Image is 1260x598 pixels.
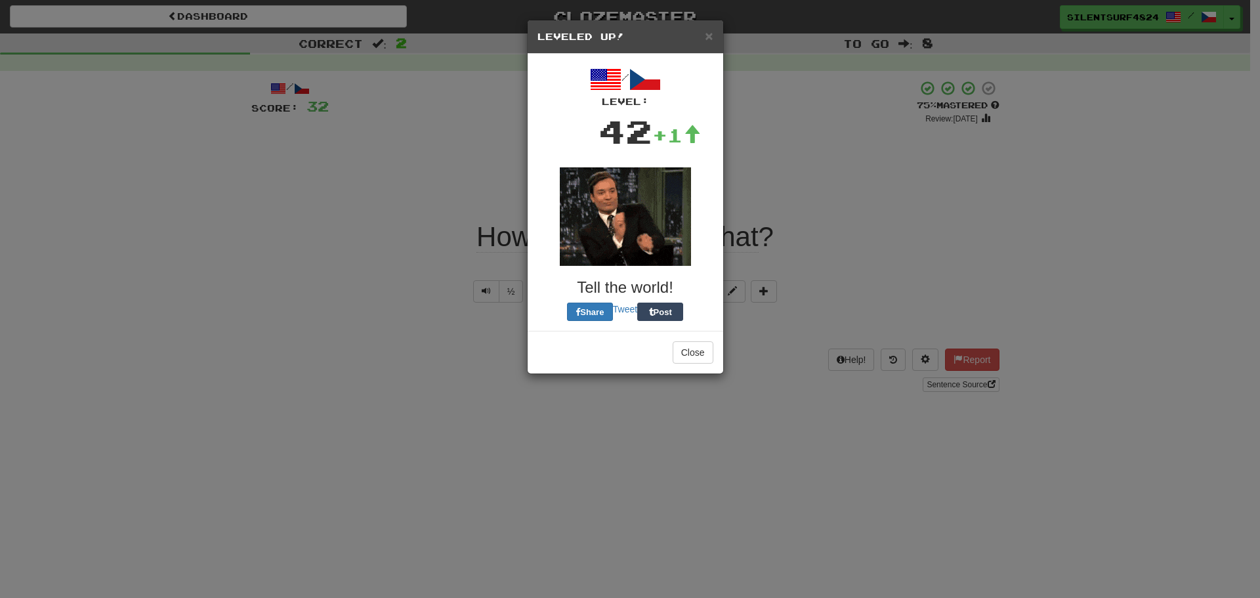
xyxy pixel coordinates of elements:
[567,303,613,321] button: Share
[705,28,713,43] span: ×
[537,30,713,43] h5: Leveled Up!
[537,95,713,108] div: Level:
[537,279,713,296] h3: Tell the world!
[637,303,683,321] button: Post
[652,122,701,148] div: +1
[537,64,713,108] div: /
[705,29,713,43] button: Close
[560,167,691,266] img: fallon-a20d7af9049159056f982dd0e4b796b9edb7b1d2ba2b0a6725921925e8bac842.gif
[598,108,652,154] div: 42
[613,304,637,314] a: Tweet
[673,341,713,364] button: Close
